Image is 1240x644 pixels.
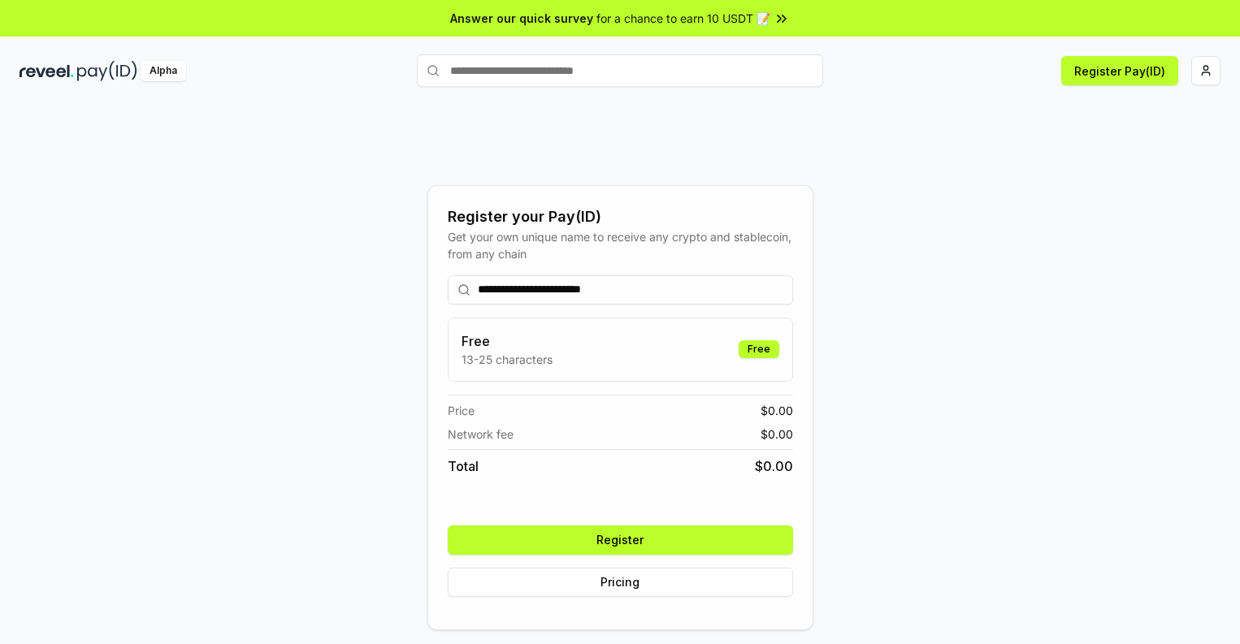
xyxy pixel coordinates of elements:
[448,205,793,228] div: Register your Pay(ID)
[448,426,514,443] span: Network fee
[448,525,793,555] button: Register
[448,568,793,597] button: Pricing
[1061,56,1178,85] button: Register Pay(ID)
[448,456,479,476] span: Total
[761,426,793,443] span: $ 0.00
[77,61,137,81] img: pay_id
[755,456,793,476] span: $ 0.00
[141,61,186,81] div: Alpha
[20,61,74,81] img: reveel_dark
[761,402,793,419] span: $ 0.00
[448,402,475,419] span: Price
[448,228,793,262] div: Get your own unique name to receive any crypto and stablecoin, from any chain
[739,340,779,358] div: Free
[450,10,593,27] span: Answer our quick survey
[462,351,553,368] p: 13-25 characters
[596,10,770,27] span: for a chance to earn 10 USDT 📝
[462,331,553,351] h3: Free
